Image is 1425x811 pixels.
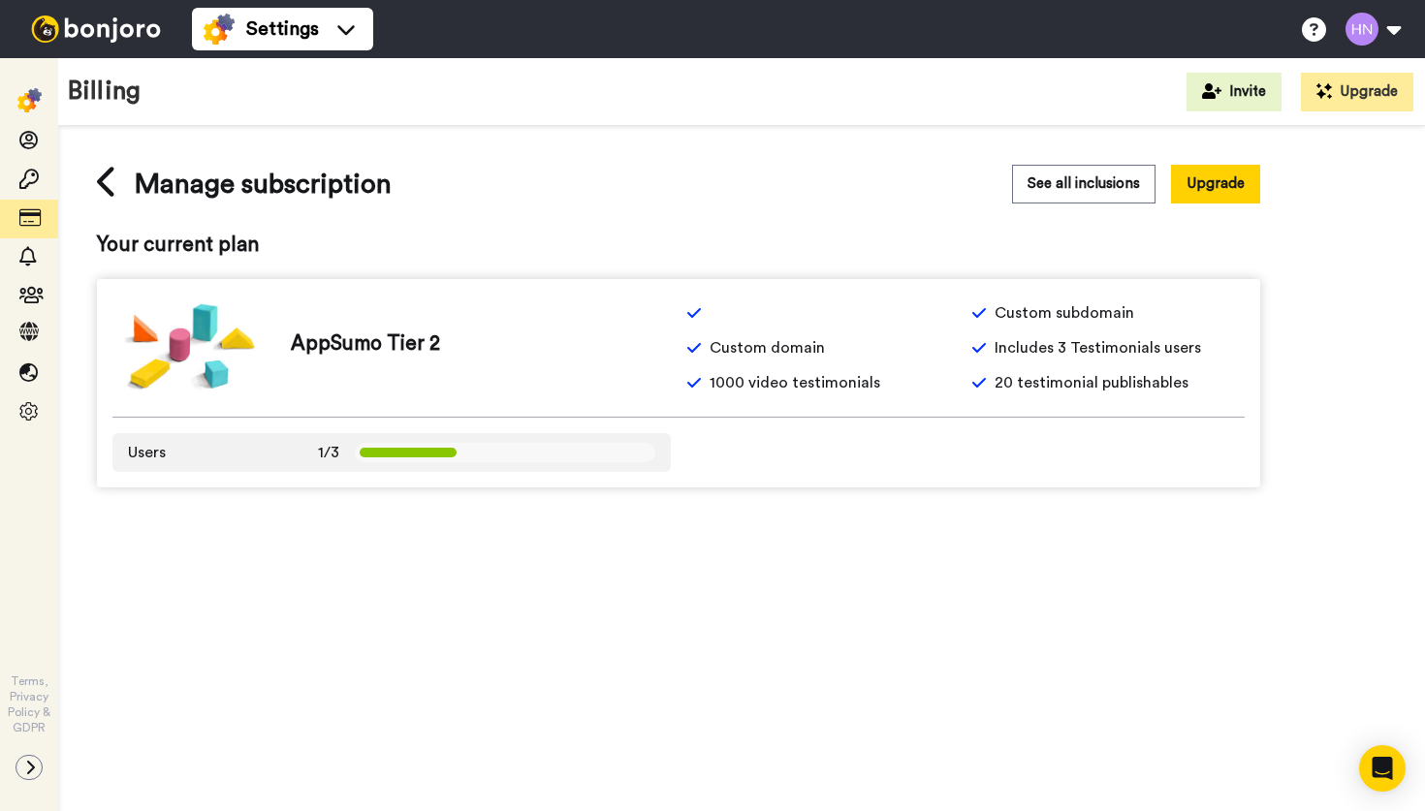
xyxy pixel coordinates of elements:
span: 1/3 [318,441,339,464]
span: Users [128,441,166,464]
img: settings-colored.svg [204,14,235,45]
span: Settings [246,16,319,43]
span: Custom domain [710,336,825,359]
span: Includes 3 Testimonials users [995,336,1201,359]
button: Invite [1187,73,1282,111]
span: Your current plan [97,231,1260,260]
button: See all inclusions [1012,165,1156,203]
button: Upgrade [1301,73,1413,111]
span: AppSumo Tier 2 [291,329,440,359]
span: Manage subscription [134,165,392,203]
div: Open Intercom Messenger [1359,745,1406,792]
img: bj-logo-header-white.svg [23,16,169,43]
img: pricing-free-360w.jpg [112,295,268,401]
span: 1000 video testimonials [710,371,880,394]
button: Upgrade [1171,165,1260,203]
span: 20 testimonial publishables [995,371,1188,394]
h1: Billing [68,78,141,106]
img: settings-colored.svg [17,88,42,112]
span: Custom subdomain [995,301,1134,325]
